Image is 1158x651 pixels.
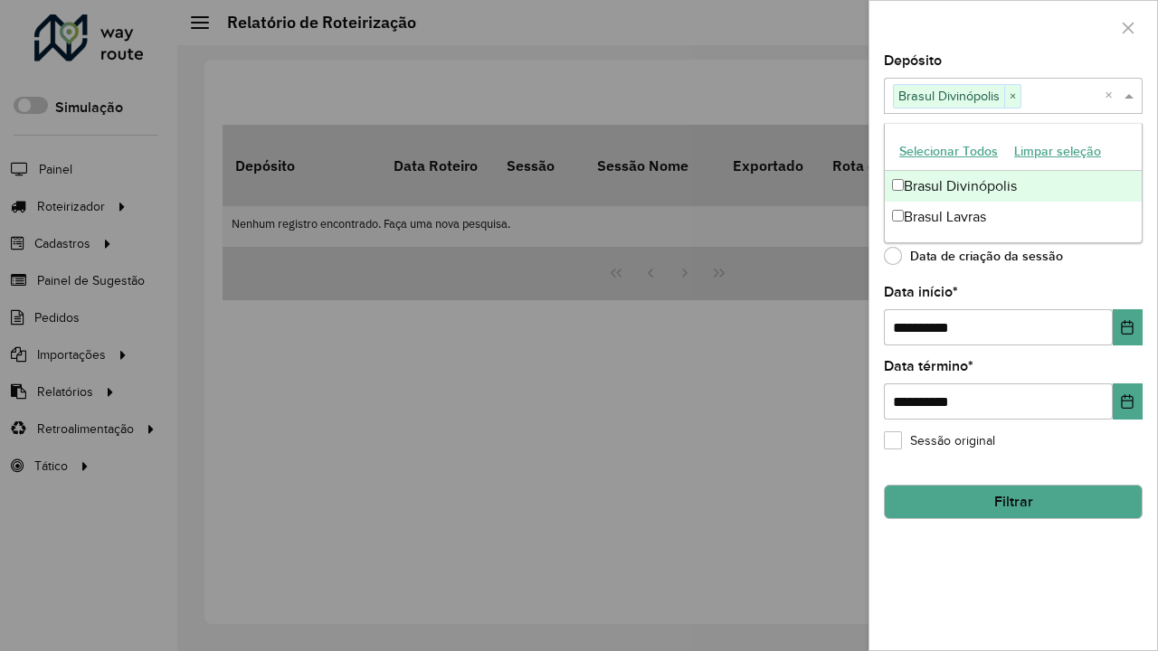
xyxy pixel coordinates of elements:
label: Data término [884,355,973,377]
button: Choose Date [1113,309,1143,345]
label: Data de criação da sessão [884,247,1063,265]
span: Clear all [1105,85,1120,107]
div: Brasul Lavras [885,202,1142,232]
button: Filtrar [884,485,1143,519]
label: Depósito [884,50,942,71]
label: Data início [884,281,958,303]
label: Sessão original [884,431,995,450]
button: Choose Date [1113,383,1143,420]
span: × [1004,86,1020,108]
button: Limpar seleção [1006,137,1109,165]
div: Brasul Divinópolis [885,171,1142,202]
button: Selecionar Todos [891,137,1006,165]
ng-dropdown-panel: Options list [884,123,1143,243]
span: Brasul Divinópolis [894,85,1004,107]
